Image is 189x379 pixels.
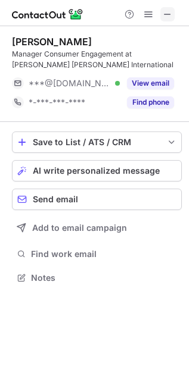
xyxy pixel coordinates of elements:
img: ContactOut v5.3.10 [12,7,83,21]
span: ***@[DOMAIN_NAME] [29,78,111,89]
button: AI write personalized message [12,160,182,181]
span: Add to email campaign [32,223,127,233]
button: Reveal Button [127,77,174,89]
span: Notes [31,272,177,283]
button: Send email [12,189,182,210]
button: save-profile-one-click [12,131,182,153]
button: Find work email [12,246,182,262]
span: AI write personalized message [33,166,160,176]
div: Manager Consumer Engagement at [PERSON_NAME] [PERSON_NAME] International [12,49,182,70]
div: [PERSON_NAME] [12,36,92,48]
span: Find work email [31,249,177,259]
button: Add to email campaign [12,217,182,239]
button: Notes [12,270,182,286]
button: Reveal Button [127,96,174,108]
div: Save to List / ATS / CRM [33,137,161,147]
span: Send email [33,195,78,204]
